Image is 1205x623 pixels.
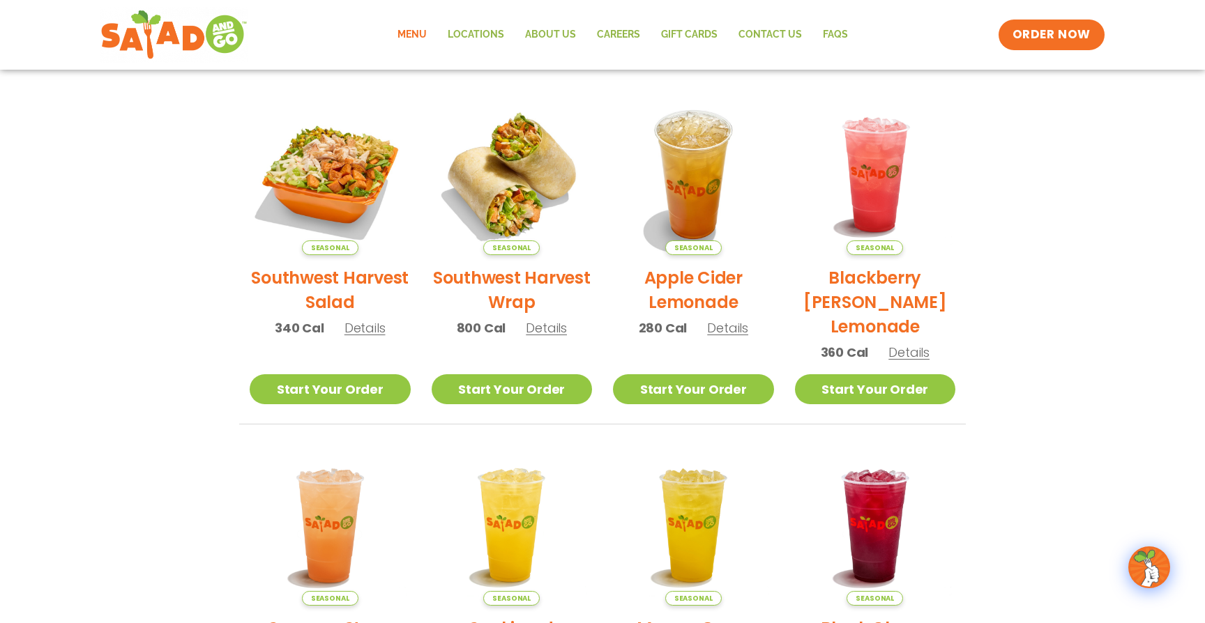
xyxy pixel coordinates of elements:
[795,374,956,404] a: Start Your Order
[457,318,506,337] span: 800 Cal
[483,240,540,255] span: Seasonal
[250,374,411,404] a: Start Your Order
[586,19,651,51] a: Careers
[613,94,774,255] img: Product photo for Apple Cider Lemonade
[1130,548,1169,587] img: wpChatIcon
[613,445,774,606] img: Product photo for Mango Grove Lemonade
[888,344,930,361] span: Details
[515,19,586,51] a: About Us
[250,266,411,314] h2: Southwest Harvest Salad
[795,445,956,606] img: Product photo for Black Cherry Orchard Lemonade
[432,94,593,255] img: Product photo for Southwest Harvest Wrap
[613,374,774,404] a: Start Your Order
[665,591,722,606] span: Seasonal
[639,318,688,337] span: 280 Cal
[344,319,386,337] span: Details
[651,19,728,51] a: GIFT CARDS
[795,94,956,255] img: Product photo for Blackberry Bramble Lemonade
[275,318,324,337] span: 340 Cal
[847,591,903,606] span: Seasonal
[250,445,411,606] img: Product photo for Summer Stone Fruit Lemonade
[812,19,858,51] a: FAQs
[250,94,411,255] img: Product photo for Southwest Harvest Salad
[613,266,774,314] h2: Apple Cider Lemonade
[100,7,248,63] img: new-SAG-logo-768×292
[526,319,567,337] span: Details
[1013,26,1091,43] span: ORDER NOW
[795,266,956,339] h2: Blackberry [PERSON_NAME] Lemonade
[821,343,869,362] span: 360 Cal
[432,266,593,314] h2: Southwest Harvest Wrap
[302,240,358,255] span: Seasonal
[847,240,903,255] span: Seasonal
[302,591,358,606] span: Seasonal
[437,19,515,51] a: Locations
[999,20,1105,50] a: ORDER NOW
[483,591,540,606] span: Seasonal
[387,19,437,51] a: Menu
[432,445,593,606] img: Product photo for Sunkissed Yuzu Lemonade
[432,374,593,404] a: Start Your Order
[728,19,812,51] a: Contact Us
[665,240,722,255] span: Seasonal
[387,19,858,51] nav: Menu
[707,319,748,337] span: Details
